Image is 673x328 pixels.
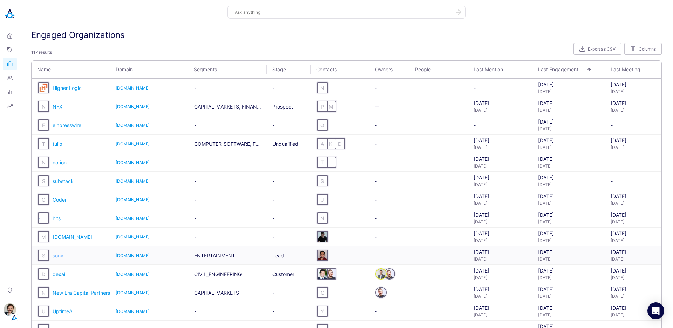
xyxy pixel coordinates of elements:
[267,265,310,283] td: Customer
[38,306,46,317] a: organization badge
[116,123,183,128] a: [DOMAIN_NAME]
[318,306,327,316] div: Y
[468,79,532,97] td: -
[326,101,336,111] div: M
[267,283,310,302] td: -
[538,249,599,255] div: [DATE]
[272,66,297,72] span: Stage
[267,135,310,153] td: Unqualified
[318,83,327,93] div: N
[611,230,656,236] div: [DATE]
[474,212,527,218] div: [DATE]
[474,193,527,199] div: [DATE]
[189,135,267,153] td: COMPUTER_SOFTWARE, FOOD_BEVERAGES
[38,82,49,93] button: Higher Logic
[375,66,396,72] span: Owners
[189,172,267,190] td: -
[189,302,267,321] td: -
[38,212,46,224] a: organization badge
[538,286,599,292] div: [DATE]
[538,100,599,106] div: [DATE]
[39,157,48,167] div: N
[39,250,48,260] div: S
[53,122,81,128] span: einpresswire
[3,7,17,21] img: Akooda Logo
[317,157,328,168] button: T
[39,288,48,297] div: N
[189,153,267,172] td: -
[538,212,599,218] div: [DATE]
[318,288,327,297] div: G
[53,234,92,240] a: [DOMAIN_NAME]
[611,238,656,243] div: [DATE]
[474,137,527,143] div: [DATE]
[39,213,48,223] img: hits
[624,43,662,55] button: Columns
[318,120,327,130] div: O
[611,145,656,150] div: [DATE]
[53,159,67,165] a: notion
[38,138,49,149] button: T
[53,271,65,277] a: dexai
[325,138,336,149] button: K
[38,175,46,186] a: organization badge
[38,157,49,168] button: N
[116,178,183,184] a: [DOMAIN_NAME]
[116,234,183,240] a: [DOMAIN_NAME]
[538,268,599,274] div: [DATE]
[611,286,656,292] div: [DATE]
[39,176,48,186] div: S
[538,256,599,262] div: [DATE]
[317,268,328,280] button: Anthony Tayoun
[474,175,527,181] div: [DATE]
[11,314,18,321] img: Tenant Logo
[474,182,527,187] div: [DATE]
[474,219,527,224] div: [DATE]
[538,175,599,181] div: [DATE]
[116,104,183,109] a: [DOMAIN_NAME]
[38,119,49,131] button: E
[38,119,46,131] a: organization badge
[194,66,253,72] span: Segments
[188,61,267,78] th: Segments
[375,287,384,298] a: person badge
[267,228,310,246] td: -
[267,190,310,209] td: -
[53,104,62,110] a: NFX
[53,308,74,314] a: UptimeAI
[369,302,409,321] td: -
[611,268,656,274] div: [DATE]
[317,287,328,298] button: G
[538,137,599,143] div: [DATE]
[334,139,344,149] div: E
[38,157,49,168] div: Go to organization's profile
[538,126,599,131] div: [DATE]
[116,66,178,72] span: Domain
[538,294,599,299] div: [DATE]
[474,312,527,317] div: [DATE]
[317,306,328,317] button: Y
[189,265,267,283] td: CIVIL_ENGINEERING
[474,107,527,113] div: [DATE]
[538,119,599,125] div: [DATE]
[317,175,328,186] button: S
[267,153,310,172] td: -
[474,275,527,280] div: [DATE]
[267,116,310,135] td: -
[369,228,409,246] td: -
[468,61,532,78] th: Last Mention
[474,145,527,150] div: [DATE]
[369,190,409,209] td: -
[538,230,599,236] div: [DATE]
[538,219,599,224] div: [DATE]
[369,209,409,228] td: -
[189,209,267,228] td: -
[53,252,63,258] a: sony
[474,256,527,262] div: [DATE]
[39,306,48,316] div: U
[38,306,49,317] button: U
[317,119,328,131] button: O
[38,212,49,224] button: hits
